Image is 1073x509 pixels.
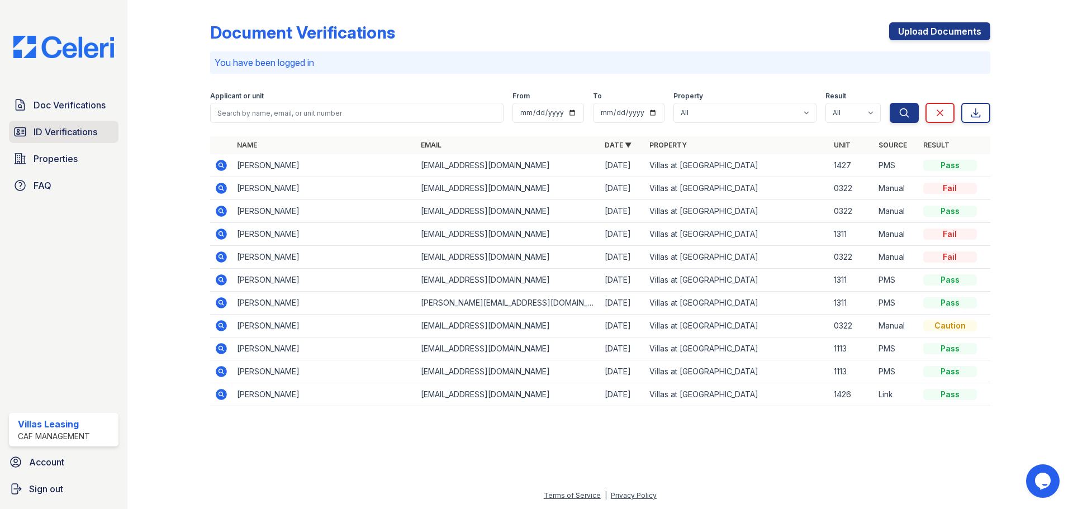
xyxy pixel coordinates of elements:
span: ID Verifications [34,125,97,139]
td: [DATE] [600,383,645,406]
p: You have been logged in [215,56,986,69]
img: CE_Logo_Blue-a8612792a0a2168367f1c8372b55b34899dd931a85d93a1a3d3e32e68fde9ad4.png [4,36,123,58]
label: From [512,92,530,101]
label: Applicant or unit [210,92,264,101]
a: Properties [9,148,118,170]
td: Villas at [GEOGRAPHIC_DATA] [645,177,829,200]
td: [EMAIL_ADDRESS][DOMAIN_NAME] [416,200,600,223]
a: Privacy Policy [611,491,657,500]
a: Date ▼ [605,141,632,149]
td: [PERSON_NAME] [232,154,416,177]
label: Property [673,92,703,101]
td: [PERSON_NAME] [232,223,416,246]
td: PMS [874,292,919,315]
div: Villas Leasing [18,417,90,431]
iframe: chat widget [1026,464,1062,498]
div: Pass [923,160,977,171]
td: [PERSON_NAME] [232,383,416,406]
td: Manual [874,177,919,200]
span: Sign out [29,482,63,496]
td: 0322 [829,200,874,223]
td: 1311 [829,269,874,292]
td: Villas at [GEOGRAPHIC_DATA] [645,200,829,223]
td: Villas at [GEOGRAPHIC_DATA] [645,223,829,246]
td: Manual [874,200,919,223]
td: [EMAIL_ADDRESS][DOMAIN_NAME] [416,269,600,292]
div: Pass [923,366,977,377]
a: Source [879,141,907,149]
td: [DATE] [600,292,645,315]
td: [DATE] [600,200,645,223]
td: Manual [874,223,919,246]
td: [PERSON_NAME] [232,315,416,337]
td: [DATE] [600,360,645,383]
td: Villas at [GEOGRAPHIC_DATA] [645,292,829,315]
div: Pass [923,343,977,354]
td: Manual [874,246,919,269]
a: Upload Documents [889,22,990,40]
div: Pass [923,206,977,217]
div: | [605,491,607,500]
td: Manual [874,315,919,337]
td: [PERSON_NAME] [232,177,416,200]
div: Document Verifications [210,22,395,42]
label: Result [825,92,846,101]
div: Fail [923,183,977,194]
span: FAQ [34,179,51,192]
td: 1427 [829,154,874,177]
div: Pass [923,297,977,308]
td: 1311 [829,292,874,315]
td: 1113 [829,360,874,383]
td: [PERSON_NAME] [232,269,416,292]
td: [EMAIL_ADDRESS][DOMAIN_NAME] [416,223,600,246]
div: CAF Management [18,431,90,442]
td: Villas at [GEOGRAPHIC_DATA] [645,269,829,292]
td: PMS [874,154,919,177]
a: Name [237,141,257,149]
td: Villas at [GEOGRAPHIC_DATA] [645,154,829,177]
a: Terms of Service [544,491,601,500]
td: [EMAIL_ADDRESS][DOMAIN_NAME] [416,246,600,269]
a: Sign out [4,478,123,500]
td: [PERSON_NAME][EMAIL_ADDRESS][DOMAIN_NAME] [416,292,600,315]
td: 1113 [829,337,874,360]
div: Fail [923,229,977,240]
td: 1311 [829,223,874,246]
a: Doc Verifications [9,94,118,116]
td: [PERSON_NAME] [232,200,416,223]
td: Villas at [GEOGRAPHIC_DATA] [645,315,829,337]
div: Fail [923,251,977,263]
td: [DATE] [600,315,645,337]
td: [EMAIL_ADDRESS][DOMAIN_NAME] [416,315,600,337]
div: Pass [923,274,977,286]
td: Villas at [GEOGRAPHIC_DATA] [645,360,829,383]
div: Caution [923,320,977,331]
a: Email [421,141,441,149]
td: Villas at [GEOGRAPHIC_DATA] [645,337,829,360]
td: [PERSON_NAME] [232,337,416,360]
span: Properties [34,152,78,165]
a: Account [4,451,123,473]
td: [EMAIL_ADDRESS][DOMAIN_NAME] [416,383,600,406]
td: 0322 [829,246,874,269]
td: [EMAIL_ADDRESS][DOMAIN_NAME] [416,337,600,360]
a: Unit [834,141,851,149]
td: [DATE] [600,337,645,360]
td: [DATE] [600,154,645,177]
label: To [593,92,602,101]
td: [EMAIL_ADDRESS][DOMAIN_NAME] [416,177,600,200]
td: 0322 [829,315,874,337]
td: [DATE] [600,223,645,246]
span: Doc Verifications [34,98,106,112]
td: [DATE] [600,269,645,292]
a: Property [649,141,687,149]
input: Search by name, email, or unit number [210,103,504,123]
td: 1426 [829,383,874,406]
a: Result [923,141,949,149]
a: FAQ [9,174,118,197]
td: 0322 [829,177,874,200]
td: [DATE] [600,177,645,200]
td: PMS [874,360,919,383]
td: [EMAIL_ADDRESS][DOMAIN_NAME] [416,360,600,383]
